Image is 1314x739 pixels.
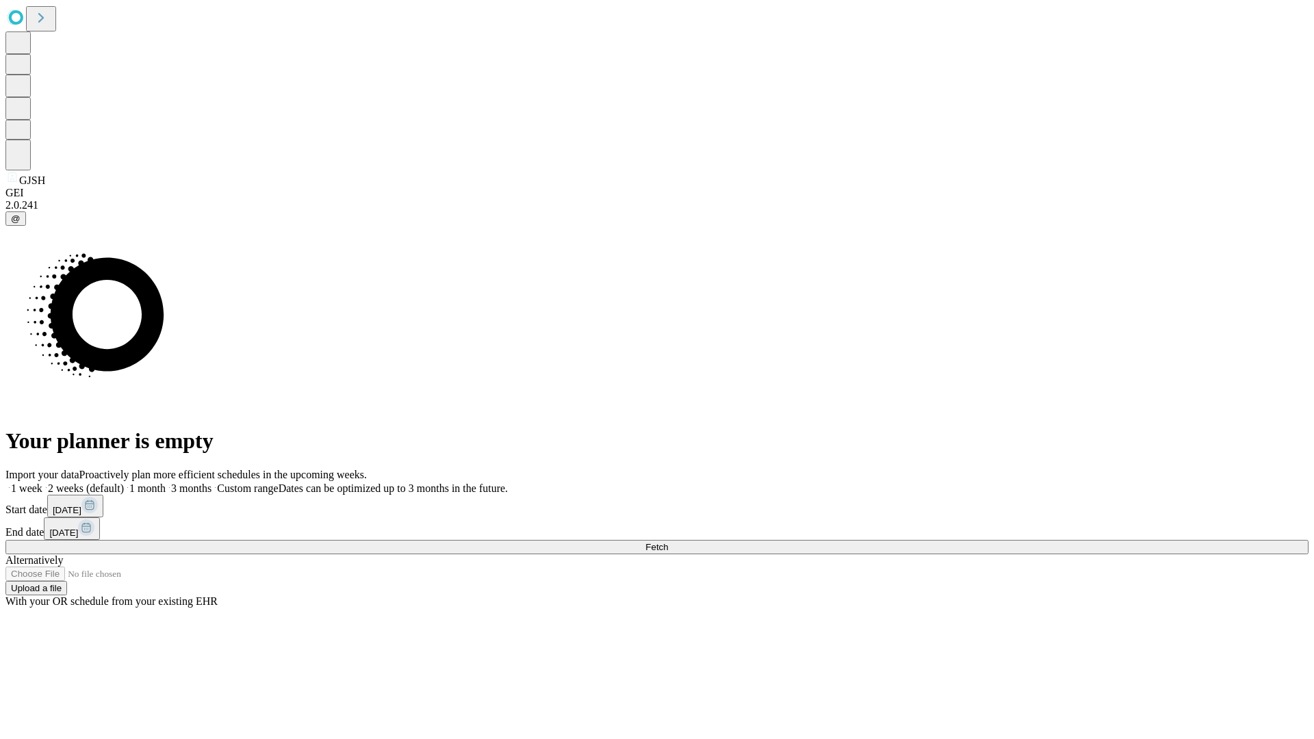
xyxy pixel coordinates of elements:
span: Proactively plan more efficient schedules in the upcoming weeks. [79,469,367,480]
span: 3 months [171,482,211,494]
span: [DATE] [49,528,78,538]
span: @ [11,213,21,224]
span: GJSH [19,174,45,186]
button: [DATE] [44,517,100,540]
span: Dates can be optimized up to 3 months in the future. [279,482,508,494]
span: [DATE] [53,505,81,515]
button: Fetch [5,540,1309,554]
span: Custom range [217,482,278,494]
span: 2 weeks (default) [48,482,124,494]
button: [DATE] [47,495,103,517]
div: End date [5,517,1309,540]
span: 1 week [11,482,42,494]
span: Alternatively [5,554,63,566]
div: 2.0.241 [5,199,1309,211]
span: 1 month [129,482,166,494]
span: With your OR schedule from your existing EHR [5,595,218,607]
span: Fetch [645,542,668,552]
div: Start date [5,495,1309,517]
h1: Your planner is empty [5,428,1309,454]
button: @ [5,211,26,226]
div: GEI [5,187,1309,199]
span: Import your data [5,469,79,480]
button: Upload a file [5,581,67,595]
